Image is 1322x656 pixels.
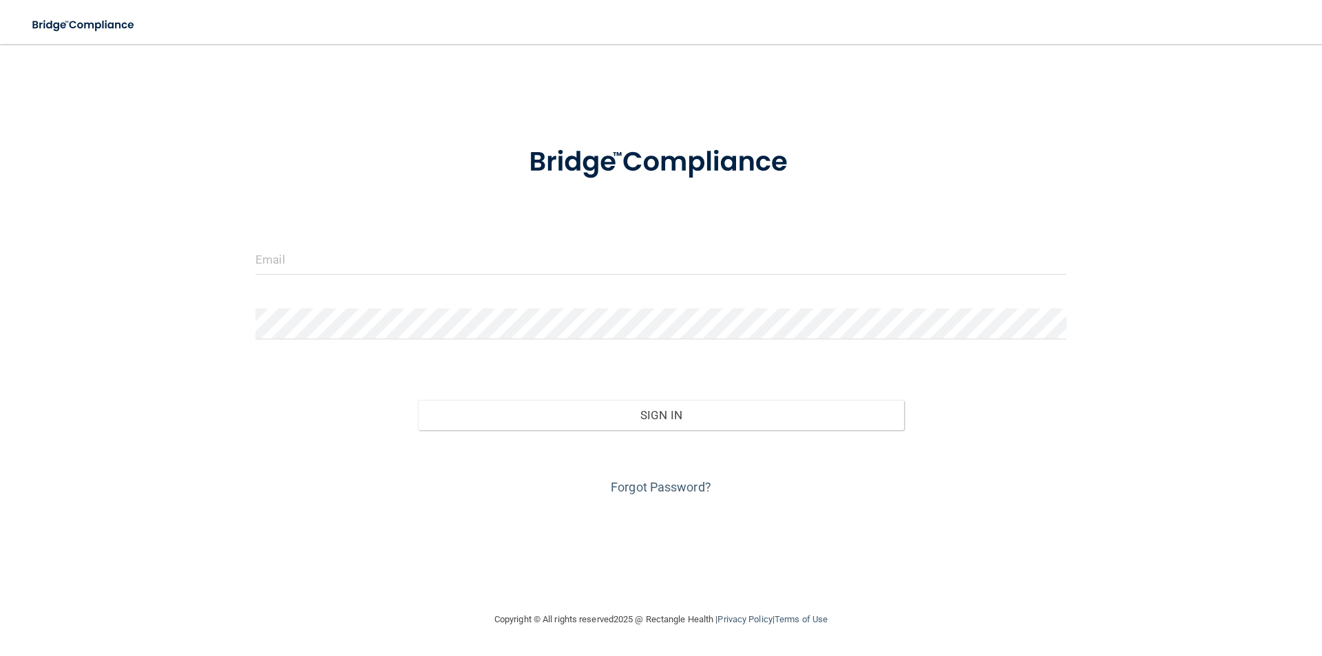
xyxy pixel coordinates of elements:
[717,614,772,624] a: Privacy Policy
[775,614,828,624] a: Terms of Use
[255,244,1067,275] input: Email
[501,127,821,198] img: bridge_compliance_login_screen.278c3ca4.svg
[418,400,905,430] button: Sign In
[21,11,147,39] img: bridge_compliance_login_screen.278c3ca4.svg
[611,480,711,494] a: Forgot Password?
[410,597,912,642] div: Copyright © All rights reserved 2025 @ Rectangle Health | |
